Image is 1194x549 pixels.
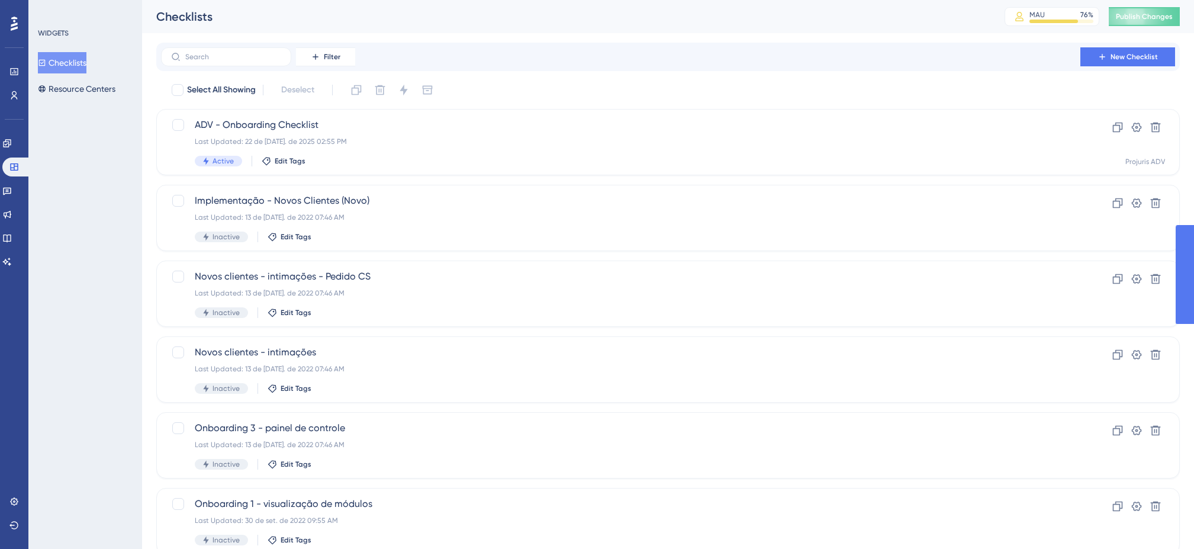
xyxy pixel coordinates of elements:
button: New Checklist [1080,47,1175,66]
iframe: UserGuiding AI Assistant Launcher [1144,502,1180,538]
div: 76 % [1080,10,1093,20]
div: Last Updated: 13 de [DATE]. de 2022 07:46 AM [195,440,1047,450]
input: Search [185,53,281,61]
span: Select All Showing [187,83,256,97]
div: WIDGETS [38,28,69,38]
div: Last Updated: 13 de [DATE]. de 2022 07:46 AM [195,364,1047,374]
button: Edit Tags [268,384,311,393]
span: Inactive [213,460,240,469]
div: Last Updated: 13 de [DATE]. de 2022 07:46 AM [195,213,1047,222]
div: Last Updated: 13 de [DATE]. de 2022 07:46 AM [195,288,1047,298]
div: Last Updated: 22 de [DATE]. de 2025 02:55 PM [195,137,1047,146]
button: Edit Tags [268,232,311,242]
span: Novos clientes - intimações - Pedido CS [195,269,1047,284]
span: Onboarding 1 - visualização de módulos [195,497,1047,511]
span: Active [213,156,234,166]
span: Filter [324,52,340,62]
span: Edit Tags [275,156,305,166]
div: Checklists [156,8,975,25]
span: Edit Tags [281,460,311,469]
span: Edit Tags [281,308,311,317]
span: Publish Changes [1116,12,1173,21]
button: Publish Changes [1109,7,1180,26]
span: Edit Tags [281,535,311,545]
div: Last Updated: 30 de set. de 2022 09:55 AM [195,516,1047,525]
button: Edit Tags [268,535,311,545]
span: Novos clientes - intimações [195,345,1047,359]
button: Edit Tags [262,156,305,166]
span: Edit Tags [281,232,311,242]
button: Edit Tags [268,308,311,317]
div: MAU [1029,10,1045,20]
span: Inactive [213,384,240,393]
span: New Checklist [1111,52,1158,62]
button: Deselect [271,79,325,101]
button: Edit Tags [268,460,311,469]
span: Implementação - Novos Clientes (Novo) [195,194,1047,208]
button: Checklists [38,52,86,73]
span: ADV - Onboarding Checklist [195,118,1047,132]
div: Projuris ADV [1125,157,1165,166]
span: Onboarding 3 - painel de controle [195,421,1047,435]
button: Filter [296,47,355,66]
span: Inactive [213,535,240,545]
span: Edit Tags [281,384,311,393]
span: Deselect [281,83,314,97]
button: Resource Centers [38,78,115,99]
span: Inactive [213,308,240,317]
span: Inactive [213,232,240,242]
